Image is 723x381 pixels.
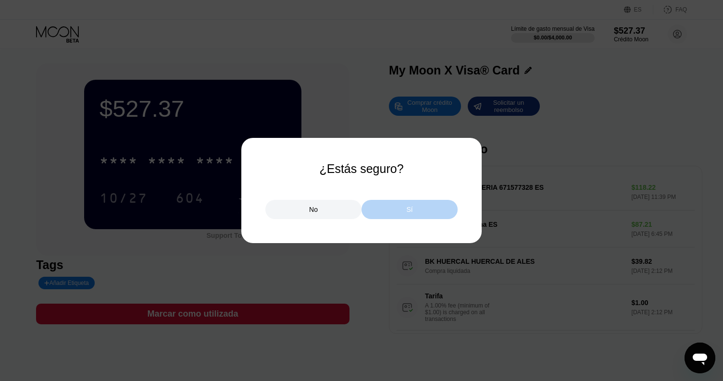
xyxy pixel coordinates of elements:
div: No [309,205,318,214]
iframe: Botón para iniciar la ventana de mensajería, conversación en curso [685,343,715,373]
div: ¿Estás seguro? [319,162,403,176]
div: No [265,200,361,219]
div: Sí [361,200,458,219]
div: Sí [406,205,412,214]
